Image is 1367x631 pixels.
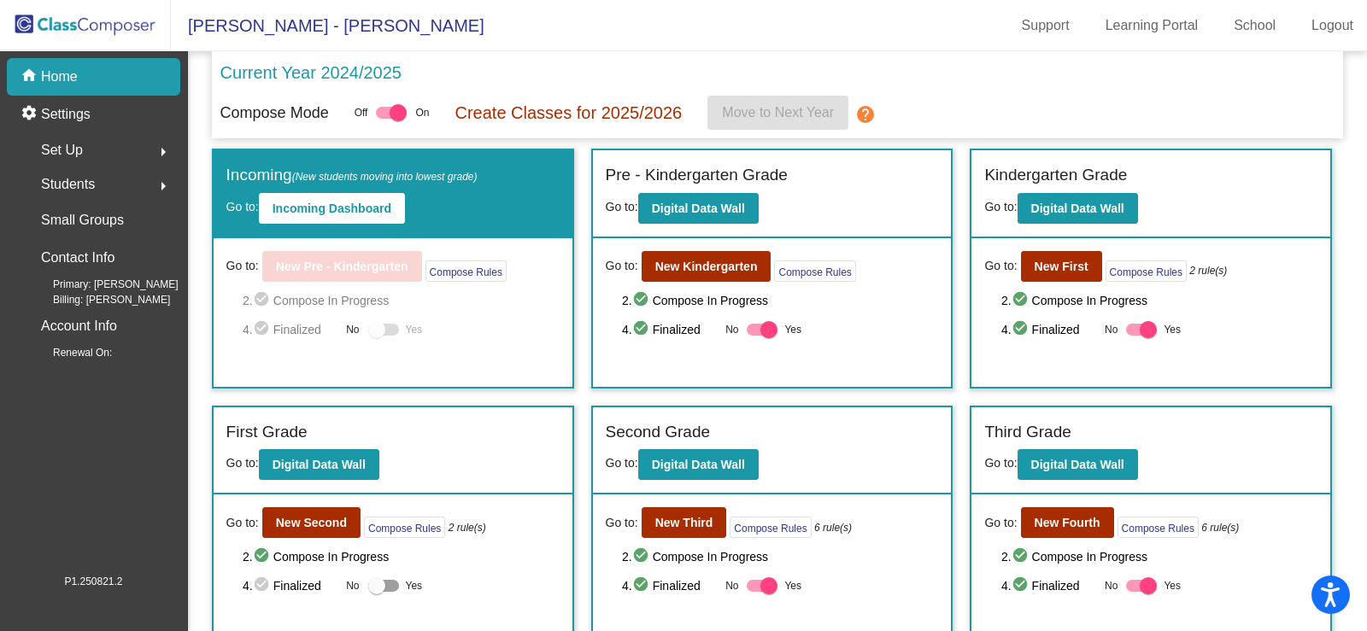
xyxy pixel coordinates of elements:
[1012,575,1032,596] mat-icon: check_circle
[153,176,173,196] mat-icon: arrow_right
[226,257,259,275] span: Go to:
[41,138,83,162] span: Set Up
[1012,319,1032,340] mat-icon: check_circle
[1018,193,1138,224] button: Digital Data Wall
[226,420,308,445] label: First Grade
[1001,546,1317,567] span: 2. Compose In Progress
[253,319,273,340] mat-icon: check_circle
[622,319,717,340] span: 4. Finalized
[220,60,402,85] p: Current Year 2024/2025
[1001,290,1317,311] span: 2. Compose In Progress
[243,319,337,340] span: 4. Finalized
[41,246,114,270] p: Contact Info
[1220,12,1289,39] a: School
[262,507,361,538] button: New Second
[1035,260,1088,273] b: New First
[784,575,801,596] span: Yes
[855,104,876,125] mat-icon: help
[1008,12,1083,39] a: Support
[655,260,758,273] b: New Kindergarten
[1164,319,1181,340] span: Yes
[355,105,368,120] span: Off
[455,100,682,126] p: Create Classes for 2025/2026
[1092,12,1212,39] a: Learning Portal
[730,517,811,538] button: Compose Rules
[292,171,478,183] span: (New students moving into lowest grade)
[725,322,738,337] span: No
[606,200,638,213] span: Go to:
[606,420,711,445] label: Second Grade
[220,102,329,125] p: Compose Mode
[984,200,1017,213] span: Go to:
[243,546,559,567] span: 2. Compose In Progress
[273,202,391,215] b: Incoming Dashboard
[1012,290,1032,311] mat-icon: check_circle
[638,193,759,224] button: Digital Data Wall
[276,516,347,529] b: New Second
[1164,575,1181,596] span: Yes
[21,67,41,87] mat-icon: home
[606,456,638,470] span: Go to:
[259,193,405,224] button: Incoming Dashboard
[1105,322,1118,337] span: No
[262,251,422,282] button: New Pre - Kindergarten
[41,104,91,125] p: Settings
[171,12,484,39] span: [PERSON_NAME] - [PERSON_NAME]
[226,200,259,213] span: Go to:
[41,314,117,338] p: Account Info
[253,290,273,311] mat-icon: check_circle
[364,517,445,538] button: Compose Rules
[984,163,1127,188] label: Kindergarten Grade
[406,575,423,596] span: Yes
[606,514,638,532] span: Go to:
[41,67,78,87] p: Home
[21,104,41,125] mat-icon: settings
[41,208,124,232] p: Small Groups
[26,292,170,307] span: Billing: [PERSON_NAME]
[346,322,359,337] span: No
[984,456,1017,470] span: Go to:
[606,163,788,188] label: Pre - Kindergarten Grade
[652,458,745,471] b: Digital Data Wall
[406,319,423,340] span: Yes
[1201,520,1239,535] i: 6 rule(s)
[425,260,507,282] button: Compose Rules
[41,172,95,196] span: Students
[632,319,653,340] mat-icon: check_circle
[346,578,359,593] span: No
[1105,578,1118,593] span: No
[707,96,848,130] button: Move to Next Year
[814,520,852,535] i: 6 rule(s)
[774,260,855,282] button: Compose Rules
[725,578,738,593] span: No
[642,251,772,282] button: New Kindergarten
[984,257,1017,275] span: Go to:
[606,257,638,275] span: Go to:
[655,516,713,529] b: New Third
[226,163,478,188] label: Incoming
[1106,260,1187,282] button: Compose Rules
[784,319,801,340] span: Yes
[622,546,938,567] span: 2. Compose In Progress
[273,458,366,471] b: Digital Data Wall
[243,290,559,311] span: 2. Compose In Progress
[226,514,259,532] span: Go to:
[259,449,379,480] button: Digital Data Wall
[1035,516,1100,529] b: New Fourth
[632,290,653,311] mat-icon: check_circle
[1118,517,1199,538] button: Compose Rules
[652,202,745,215] b: Digital Data Wall
[26,277,179,292] span: Primary: [PERSON_NAME]
[1021,251,1102,282] button: New First
[1018,449,1138,480] button: Digital Data Wall
[253,546,273,567] mat-icon: check_circle
[415,105,429,120] span: On
[984,514,1017,532] span: Go to:
[1031,202,1124,215] b: Digital Data Wall
[1001,319,1096,340] span: 4. Finalized
[449,520,486,535] i: 2 rule(s)
[1021,507,1114,538] button: New Fourth
[1001,575,1096,596] span: 4. Finalized
[638,449,759,480] button: Digital Data Wall
[632,546,653,567] mat-icon: check_circle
